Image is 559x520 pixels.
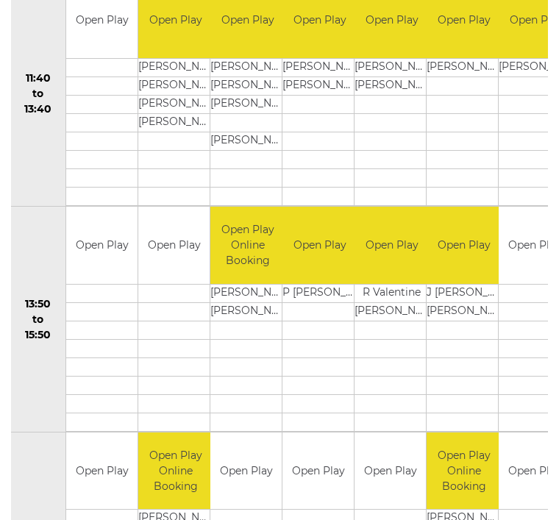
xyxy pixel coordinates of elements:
td: Open Play [427,207,501,284]
td: [PERSON_NAME] [282,59,357,77]
td: Open Play [355,207,429,284]
td: [PERSON_NAME] LIGHT [138,77,213,96]
td: [PERSON_NAME] [138,59,213,77]
td: [PERSON_NAME] [210,132,285,151]
td: [PERSON_NAME] [138,114,213,132]
td: J [PERSON_NAME] [427,284,501,302]
td: [PERSON_NAME] [355,77,429,96]
td: Open Play [282,432,354,510]
td: Open Play [355,432,426,510]
td: [PERSON_NAME] [355,59,429,77]
td: [PERSON_NAME] [210,96,285,114]
td: 13:50 to 15:50 [10,207,66,432]
td: [PERSON_NAME] [210,59,285,77]
td: [PERSON_NAME] [427,302,501,321]
td: Open Play Online Booking [427,432,501,510]
td: Open Play [210,432,282,510]
td: Open Play [66,207,138,284]
td: Open Play Online Booking [138,432,213,510]
td: R Valentine [355,284,429,302]
td: [PERSON_NAME] [138,96,213,114]
td: Open Play [66,432,138,510]
td: [PERSON_NAME] [210,302,285,321]
td: P [PERSON_NAME] [282,284,357,302]
td: Open Play [138,207,210,284]
td: Open Play Online Booking [210,207,285,284]
td: [PERSON_NAME] [355,302,429,321]
td: [PERSON_NAME] [210,77,285,96]
td: [PERSON_NAME] [427,59,501,77]
td: [PERSON_NAME] [282,77,357,96]
td: Open Play [282,207,357,284]
td: [PERSON_NAME] [210,284,285,302]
